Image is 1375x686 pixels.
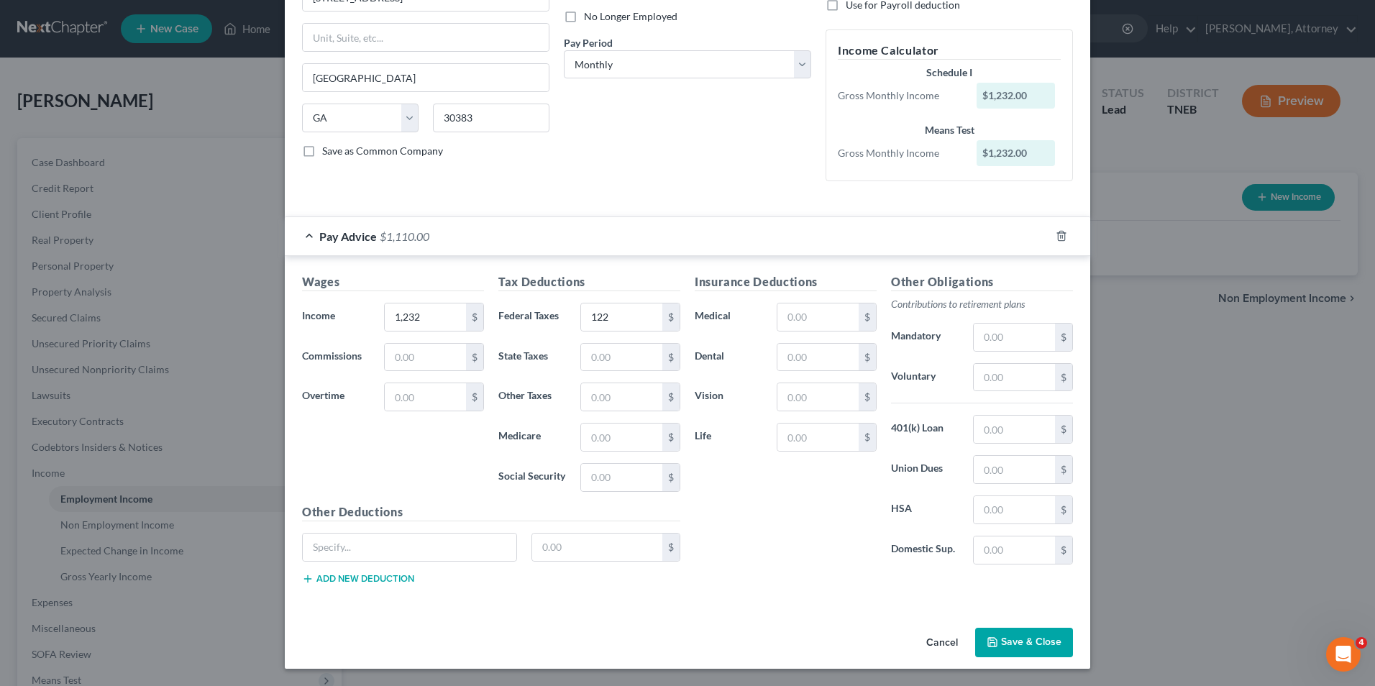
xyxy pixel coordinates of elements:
[466,383,483,411] div: $
[385,344,466,371] input: 0.00
[303,534,516,561] input: Specify...
[974,416,1055,443] input: 0.00
[662,344,680,371] div: $
[662,383,680,411] div: $
[687,383,769,411] label: Vision
[581,344,662,371] input: 0.00
[891,297,1073,311] p: Contributions to retirement plans
[977,83,1056,109] div: $1,232.00
[581,383,662,411] input: 0.00
[859,303,876,331] div: $
[662,534,680,561] div: $
[891,273,1073,291] h5: Other Obligations
[581,424,662,451] input: 0.00
[466,344,483,371] div: $
[584,10,677,22] span: No Longer Employed
[974,456,1055,483] input: 0.00
[831,146,969,160] div: Gross Monthly Income
[975,628,1073,658] button: Save & Close
[974,536,1055,564] input: 0.00
[1055,496,1072,523] div: $
[1055,324,1072,351] div: $
[319,229,377,243] span: Pay Advice
[687,423,769,452] label: Life
[564,37,613,49] span: Pay Period
[777,424,859,451] input: 0.00
[838,42,1061,60] h5: Income Calculator
[662,464,680,491] div: $
[303,24,549,51] input: Unit, Suite, etc...
[491,463,573,492] label: Social Security
[532,534,663,561] input: 0.00
[581,303,662,331] input: 0.00
[1055,416,1072,443] div: $
[380,229,429,243] span: $1,110.00
[302,309,335,321] span: Income
[831,88,969,103] div: Gross Monthly Income
[838,65,1061,80] div: Schedule I
[662,303,680,331] div: $
[884,323,966,352] label: Mandatory
[433,104,549,132] input: Enter zip...
[884,455,966,484] label: Union Dues
[302,573,414,585] button: Add new deduction
[859,383,876,411] div: $
[1055,364,1072,391] div: $
[1055,456,1072,483] div: $
[838,123,1061,137] div: Means Test
[302,503,680,521] h5: Other Deductions
[1055,536,1072,564] div: $
[974,364,1055,391] input: 0.00
[884,495,966,524] label: HSA
[777,303,859,331] input: 0.00
[977,140,1056,166] div: $1,232.00
[687,343,769,372] label: Dental
[491,303,573,331] label: Federal Taxes
[1326,637,1361,672] iframe: Intercom live chat
[385,303,466,331] input: 0.00
[466,303,483,331] div: $
[385,383,466,411] input: 0.00
[491,383,573,411] label: Other Taxes
[295,383,377,411] label: Overtime
[859,344,876,371] div: $
[1356,637,1367,649] span: 4
[581,464,662,491] input: 0.00
[491,343,573,372] label: State Taxes
[884,536,966,564] label: Domestic Sup.
[687,303,769,331] label: Medical
[884,415,966,444] label: 401(k) Loan
[662,424,680,451] div: $
[498,273,680,291] h5: Tax Deductions
[859,424,876,451] div: $
[303,64,549,91] input: Enter city...
[915,629,969,658] button: Cancel
[302,273,484,291] h5: Wages
[974,496,1055,523] input: 0.00
[491,423,573,452] label: Medicare
[322,145,443,157] span: Save as Common Company
[974,324,1055,351] input: 0.00
[695,273,877,291] h5: Insurance Deductions
[777,344,859,371] input: 0.00
[884,363,966,392] label: Voluntary
[777,383,859,411] input: 0.00
[295,343,377,372] label: Commissions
